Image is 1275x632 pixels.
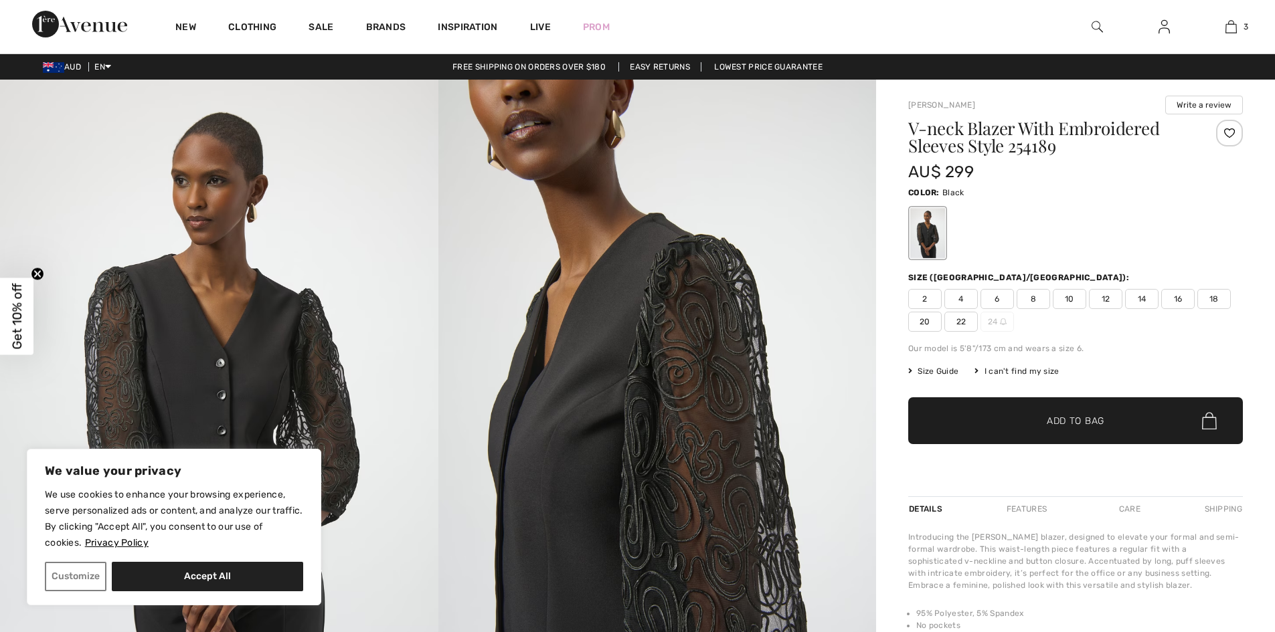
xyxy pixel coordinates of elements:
a: Live [530,20,551,34]
button: Add to Bag [908,397,1243,444]
a: Sale [309,21,333,35]
a: New [175,21,196,35]
span: 22 [944,312,978,332]
span: Black [942,188,964,197]
span: 18 [1197,289,1231,309]
div: Black [910,208,945,258]
a: Easy Returns [618,62,701,72]
span: 16 [1161,289,1195,309]
a: Privacy Policy [84,536,149,549]
li: 95% Polyester, 5% Spandex [916,607,1243,619]
div: Size ([GEOGRAPHIC_DATA]/[GEOGRAPHIC_DATA]): [908,272,1132,284]
h1: V-neck Blazer With Embroidered Sleeves Style 254189 [908,120,1187,154]
img: Bag.svg [1202,412,1217,429]
div: We value your privacy [27,449,321,605]
div: Features [995,497,1058,521]
a: Lowest Price Guarantee [703,62,833,72]
span: Inspiration [438,21,497,35]
a: Clothing [228,21,276,35]
li: No pockets [916,619,1243,631]
img: ring-m.svg [1000,318,1007,325]
button: Customize [45,562,106,591]
img: Australian Dollar [43,62,64,73]
p: We value your privacy [45,463,303,479]
div: Details [908,497,946,521]
span: 6 [981,289,1014,309]
a: Prom [583,20,610,34]
a: Sign In [1148,19,1181,35]
img: search the website [1092,19,1103,35]
a: Brands [366,21,406,35]
div: Shipping [1201,497,1243,521]
span: 4 [944,289,978,309]
img: 1ère Avenue [32,11,127,37]
span: AUD [43,62,86,72]
div: Care [1108,497,1152,521]
div: Our model is 5'8"/173 cm and wears a size 6. [908,342,1243,354]
img: My Info [1159,19,1170,35]
span: 10 [1053,289,1086,309]
span: EN [94,62,111,72]
button: Close teaser [31,267,44,280]
span: 24 [981,312,1014,332]
span: 2 [908,289,942,309]
span: Size Guide [908,365,958,377]
img: My Bag [1225,19,1237,35]
span: 14 [1125,289,1159,309]
a: [PERSON_NAME] [908,100,975,110]
span: Add to Bag [1047,414,1104,428]
div: I can't find my size [974,365,1059,377]
a: 3 [1198,19,1264,35]
span: 12 [1089,289,1122,309]
span: 8 [1017,289,1050,309]
button: Accept All [112,562,303,591]
span: Get 10% off [9,283,25,349]
button: Write a review [1165,96,1243,114]
p: We use cookies to enhance your browsing experience, serve personalized ads or content, and analyz... [45,487,303,551]
span: AU$ 299 [908,163,974,181]
span: 20 [908,312,942,332]
a: Free shipping on orders over $180 [442,62,616,72]
span: 3 [1244,21,1248,33]
div: Introducing the [PERSON_NAME] blazer, designed to elevate your formal and semi-formal wardrobe. T... [908,531,1243,591]
span: Color: [908,188,940,197]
